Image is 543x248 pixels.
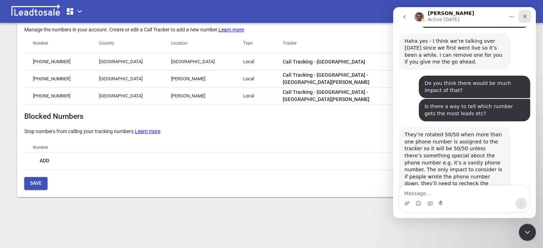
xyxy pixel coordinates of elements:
td: [PERSON_NAME] [162,70,235,87]
td: [PERSON_NAME] [162,87,235,105]
th: Location [162,33,235,53]
th: Tracker [274,33,420,53]
td: local [235,70,274,87]
span: Call Tracking - [GEOGRAPHIC_DATA] - [GEOGRAPHIC_DATA][PERSON_NAME] [283,72,400,86]
iframe: Intercom live chat [393,7,536,218]
p: Manage the numbers in your account. Create or edit a Call Tracker to add a new number. [24,26,519,34]
a: Learn more [218,27,244,32]
p: Stop numbers from calling your tracking numbers. [24,128,519,135]
td: local [235,87,274,105]
button: Call Tracking - [GEOGRAPHIC_DATA] [277,56,371,69]
td: [GEOGRAPHIC_DATA] [90,87,162,105]
th: Country [90,33,162,53]
td: [GEOGRAPHIC_DATA] [162,53,235,70]
td: [GEOGRAPHIC_DATA] [90,53,162,70]
span: Call Tracking - [GEOGRAPHIC_DATA] - [GEOGRAPHIC_DATA][PERSON_NAME] [283,89,400,103]
h2: Blocked Numbers [24,112,519,121]
th: Type [235,33,274,53]
span: Call Tracking - [GEOGRAPHIC_DATA] [283,59,365,66]
td: [PHONE_NUMBER] [24,53,90,70]
th: Number [24,142,519,153]
td: [PHONE_NUMBER] [24,87,90,105]
iframe: Intercom live chat [519,224,536,241]
span: Add [39,157,50,165]
td: [GEOGRAPHIC_DATA] [90,70,162,87]
button: Call Tracking - [GEOGRAPHIC_DATA] - [GEOGRAPHIC_DATA][PERSON_NAME] [277,86,406,106]
th: Number [24,33,90,53]
img: logo [9,4,63,19]
td: local [235,53,274,70]
button: Save [24,177,47,190]
a: Learn more [135,128,160,134]
td: [PHONE_NUMBER] [24,70,90,87]
button: Call Tracking - [GEOGRAPHIC_DATA] - [GEOGRAPHIC_DATA][PERSON_NAME] [277,69,406,88]
button: Add [33,155,56,167]
span: Save [30,180,42,187]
